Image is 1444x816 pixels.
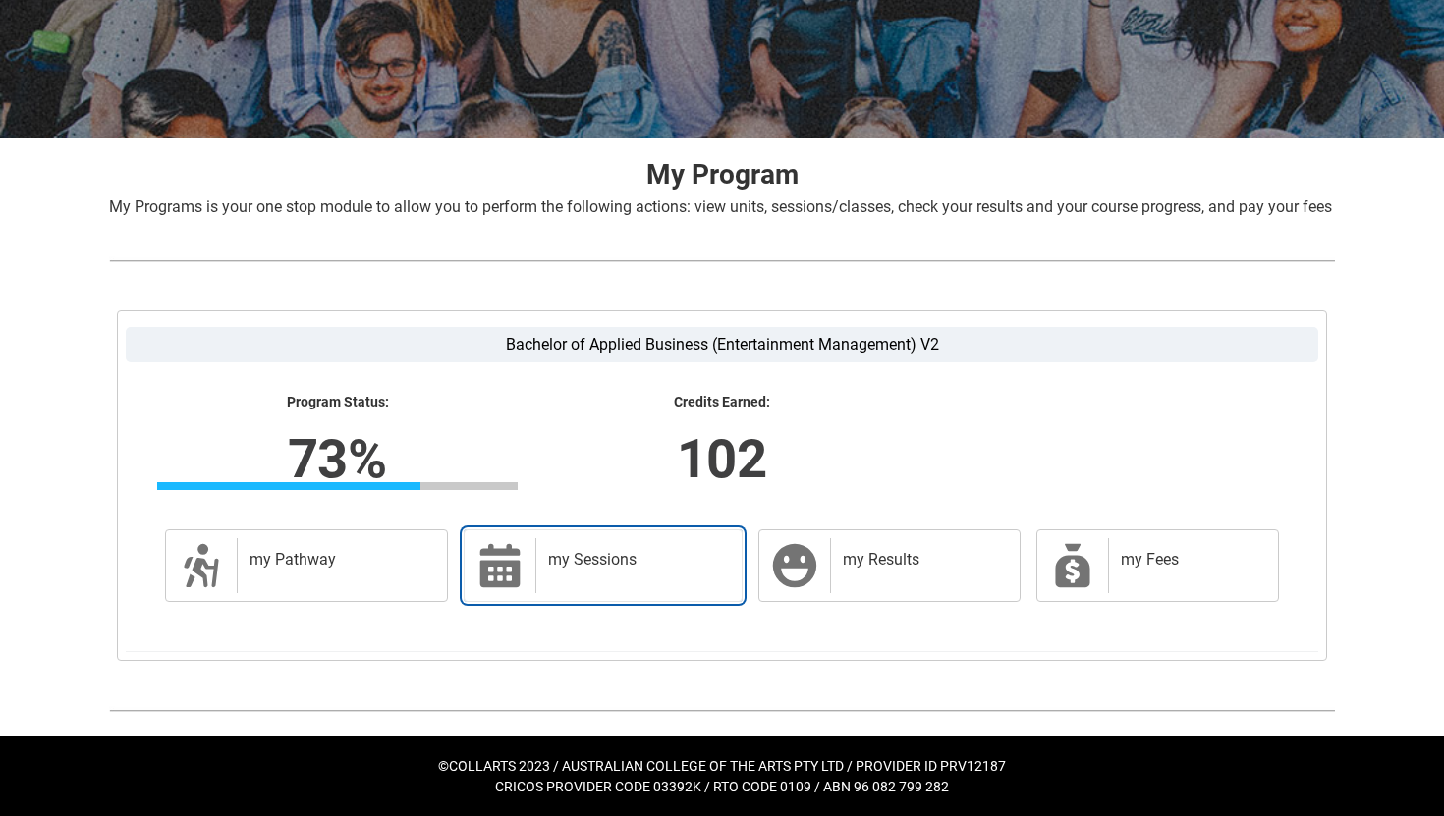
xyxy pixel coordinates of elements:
[843,550,1000,570] h2: my Results
[109,197,1332,216] span: My Programs is your one stop module to allow you to perform the following actions: view units, se...
[758,529,1021,602] a: my Results
[1049,542,1096,589] span: My Payments
[165,529,448,602] a: my Pathway
[541,394,902,411] lightning-formatted-text: Credits Earned:
[1036,529,1279,602] a: my Fees
[126,327,1318,362] label: Bachelor of Applied Business (Entertainment Management) V2
[1121,550,1258,570] h2: my Fees
[646,158,799,190] strong: My Program
[157,482,518,490] div: Progress Bar
[157,394,518,411] lightning-formatted-text: Program Status:
[416,418,1028,499] lightning-formatted-number: 102
[548,550,722,570] h2: my Sessions
[30,418,643,499] lightning-formatted-number: 73%
[178,542,225,589] span: Description of icon when needed
[109,250,1335,271] img: REDU_GREY_LINE
[464,529,743,602] a: my Sessions
[109,700,1335,721] img: REDU_GREY_LINE
[250,550,427,570] h2: my Pathway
